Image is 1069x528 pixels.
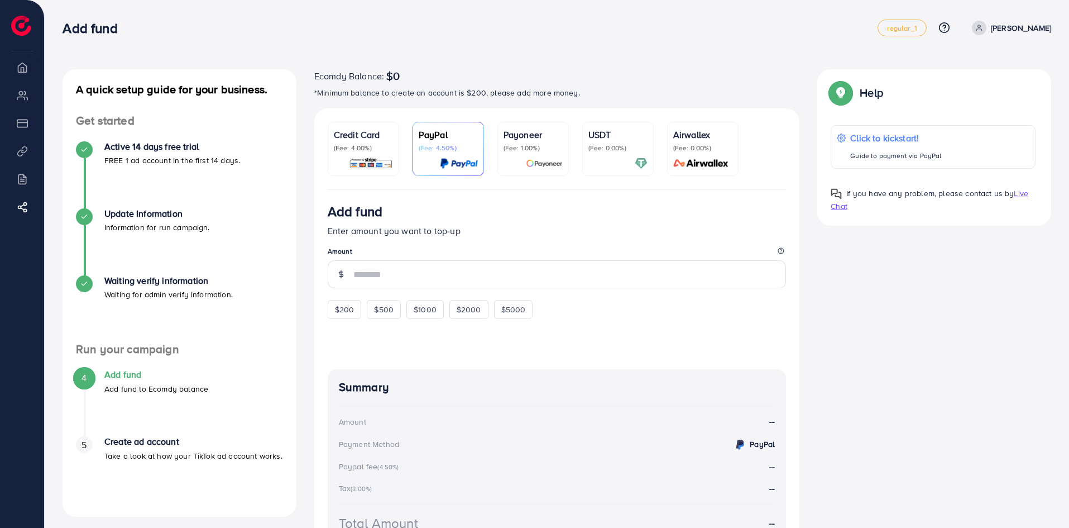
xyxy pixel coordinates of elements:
[328,203,382,220] h3: Add fund
[588,128,648,141] p: USDT
[328,246,787,260] legend: Amount
[335,304,354,315] span: $200
[104,369,208,380] h4: Add fund
[673,144,732,153] p: (Fee: 0.00%)
[769,460,775,473] strong: --
[328,224,787,237] p: Enter amount you want to top-up
[334,128,393,141] p: Credit Card
[63,343,296,356] h4: Run your campaign
[673,128,732,141] p: Airwallex
[339,416,366,427] div: Amount
[82,439,87,451] span: 5
[419,128,478,141] p: PayPal
[104,288,233,301] p: Waiting for admin verify information.
[63,369,296,436] li: Add fund
[588,144,648,153] p: (Fee: 0.00%)
[750,439,775,450] strong: PayPal
[501,304,526,315] span: $5000
[419,144,478,153] p: (Fee: 4.50%)
[104,275,233,286] h4: Waiting verify information
[457,304,481,315] span: $2000
[377,463,399,472] small: (4.50%)
[374,304,394,315] span: $500
[769,415,775,428] strong: --
[351,484,372,493] small: (3.00%)
[63,275,296,343] li: Waiting verify information
[63,208,296,275] li: Update Information
[82,372,87,384] span: 4
[769,482,775,494] strong: --
[504,128,563,141] p: Payoneer
[967,21,1051,35] a: [PERSON_NAME]
[334,144,393,153] p: (Fee: 4.00%)
[414,304,437,315] span: $1000
[314,69,384,83] span: Ecomdy Balance:
[349,157,393,170] img: card
[670,157,732,170] img: card
[104,436,282,447] h4: Create ad account
[104,208,210,219] h4: Update Information
[504,144,563,153] p: (Fee: 1.00%)
[104,221,210,234] p: Information for run campaign.
[635,157,648,170] img: card
[104,154,240,167] p: FREE 1 ad account in the first 14 days.
[440,157,478,170] img: card
[991,21,1051,35] p: [PERSON_NAME]
[526,157,563,170] img: card
[386,69,400,83] span: $0
[104,382,208,396] p: Add fund to Ecomdy balance
[63,20,126,36] h3: Add fund
[1022,478,1061,520] iframe: Chat
[850,149,941,163] p: Guide to payment via PayPal
[63,83,296,96] h4: A quick setup guide for your business.
[11,16,31,36] img: logo
[734,438,747,451] img: credit
[63,436,296,503] li: Create ad account
[63,114,296,128] h4: Get started
[104,449,282,463] p: Take a look at how your TikTok ad account works.
[850,131,941,145] p: Click to kickstart!
[339,439,399,450] div: Payment Method
[831,83,851,103] img: Popup guide
[63,141,296,208] li: Active 14 days free trial
[339,380,775,394] h4: Summary
[860,86,883,99] p: Help
[339,483,376,494] div: Tax
[104,141,240,152] h4: Active 14 days free trial
[831,188,842,199] img: Popup guide
[314,86,800,99] p: *Minimum balance to create an account is $200, please add more money.
[878,20,926,36] a: regular_1
[846,188,1014,199] span: If you have any problem, please contact us by
[887,25,917,32] span: regular_1
[339,461,402,472] div: Paypal fee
